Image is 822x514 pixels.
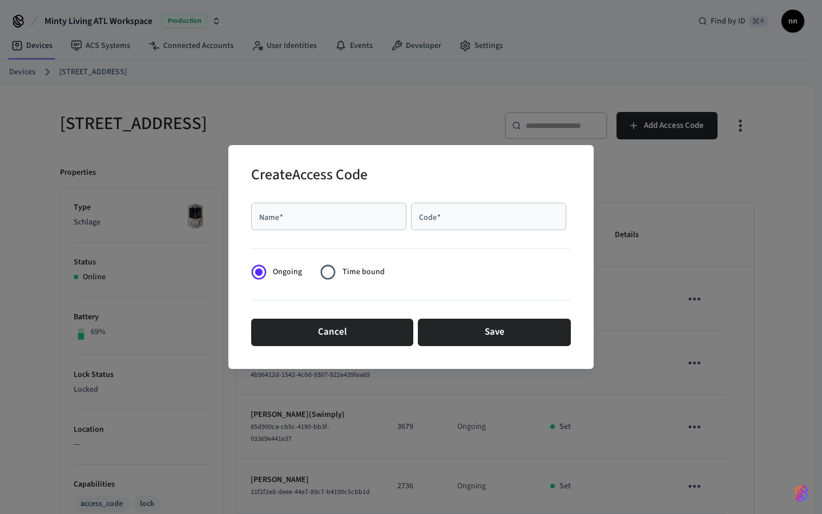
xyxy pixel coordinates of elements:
[418,319,571,346] button: Save
[795,484,808,503] img: SeamLogoGradient.69752ec5.svg
[251,319,413,346] button: Cancel
[342,266,385,278] span: Time bound
[251,159,368,194] h2: Create Access Code
[273,266,302,278] span: Ongoing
